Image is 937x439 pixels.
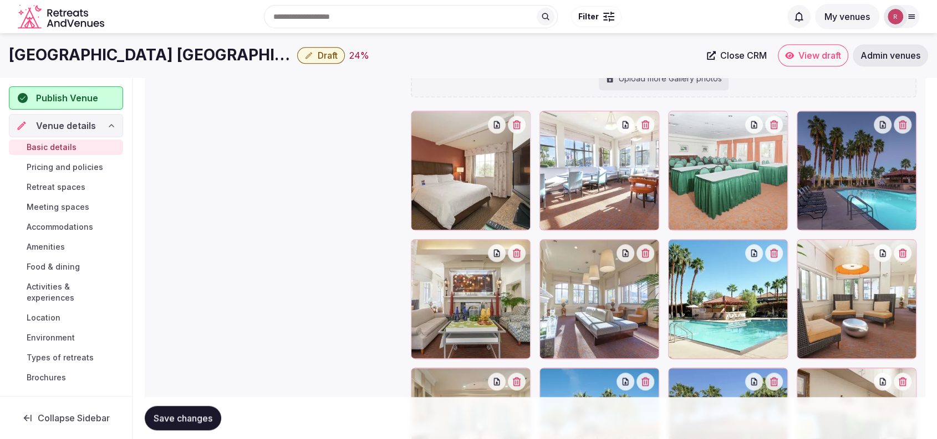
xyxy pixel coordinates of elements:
[815,4,879,29] button: My venues
[9,86,123,110] button: Publish Venue
[36,119,96,132] span: Venue details
[9,350,123,365] a: Types of retreats
[27,261,80,272] span: Food & dining
[798,50,841,61] span: View draft
[36,91,98,105] span: Publish Venue
[297,47,345,64] button: Draft
[9,159,123,175] a: Pricing and policies
[9,140,123,155] a: Basic details
[27,312,60,323] span: Location
[815,11,879,22] a: My venues
[27,372,66,383] span: Brochures
[27,352,94,363] span: Types of retreats
[27,142,77,153] span: Basic details
[539,111,659,230] div: RV-Hilton Garden Inn Palm Springs-dining 2.jpg
[853,44,928,66] a: Admin venues
[411,239,531,359] div: RV-Hilton Garden Inn Palm Springs-lobby 3.jpg
[349,49,369,62] div: 24 %
[18,4,106,29] svg: Retreats and Venues company logo
[539,239,659,359] div: RV-Hilton Garden Inn Palm Springs-lobby.jpg
[318,50,338,61] span: Draft
[9,279,123,306] a: Activities & experiences
[9,370,123,385] a: Brochures
[145,406,221,430] button: Save changes
[720,50,767,61] span: Close CRM
[668,239,788,359] div: RV-Hilton Garden Inn Palm Springs-pool 2.jpg
[9,44,293,66] h1: [GEOGRAPHIC_DATA] [GEOGRAPHIC_DATA]
[154,412,212,423] span: Save changes
[27,221,93,233] span: Accommodations
[9,392,123,415] a: Ownership
[349,49,369,62] button: 24%
[27,162,103,173] span: Pricing and policies
[9,406,123,430] button: Collapse Sidebar
[27,332,75,343] span: Environment
[9,310,123,326] a: Location
[18,4,106,29] a: Visit the homepage
[27,202,89,213] span: Meeting spaces
[27,182,85,193] span: Retreat spaces
[578,11,599,22] span: Filter
[27,241,65,252] span: Amenities
[668,111,788,230] div: RV-Hilton Garden Inn Palm Springs-meeting space.jpg
[27,281,119,303] span: Activities & experiences
[797,111,916,230] div: RV-Hilton Garden Inn Palm Springs-pool.jpg
[9,199,123,215] a: Meeting spaces
[888,9,903,24] img: robiejavier
[9,259,123,275] a: Food & dining
[778,44,848,66] a: View draft
[9,219,123,235] a: Accommodations
[9,239,123,255] a: Amenities
[38,412,110,423] span: Collapse Sidebar
[9,179,123,195] a: Retreat spaces
[571,6,622,27] button: Filter
[599,66,729,91] div: Upload more Gallery photos
[700,44,773,66] a: Close CRM
[9,330,123,345] a: Environment
[797,239,916,359] div: RV-Hilton Garden Inn Palm Springs-lobby 2.jpg
[860,50,920,61] span: Admin venues
[411,111,531,230] div: RV-Hilton Garden Inn Palm Springs-accommodation 2.jpg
